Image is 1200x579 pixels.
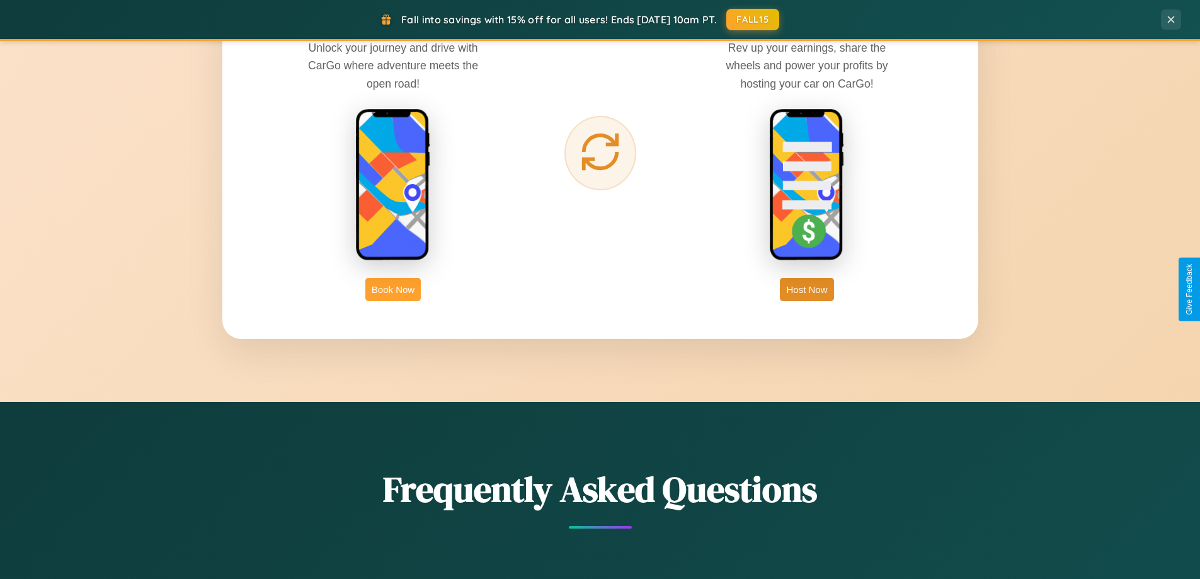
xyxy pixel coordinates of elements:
button: FALL15 [726,9,779,30]
button: Book Now [365,278,421,301]
img: host phone [769,108,845,262]
h2: Frequently Asked Questions [222,465,978,513]
img: rent phone [355,108,431,262]
p: Rev up your earnings, share the wheels and power your profits by hosting your car on CarGo! [712,39,901,92]
span: Fall into savings with 15% off for all users! Ends [DATE] 10am PT. [401,13,717,26]
p: Unlock your journey and drive with CarGo where adventure meets the open road! [299,39,488,92]
div: Give Feedback [1185,264,1194,315]
button: Host Now [780,278,833,301]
